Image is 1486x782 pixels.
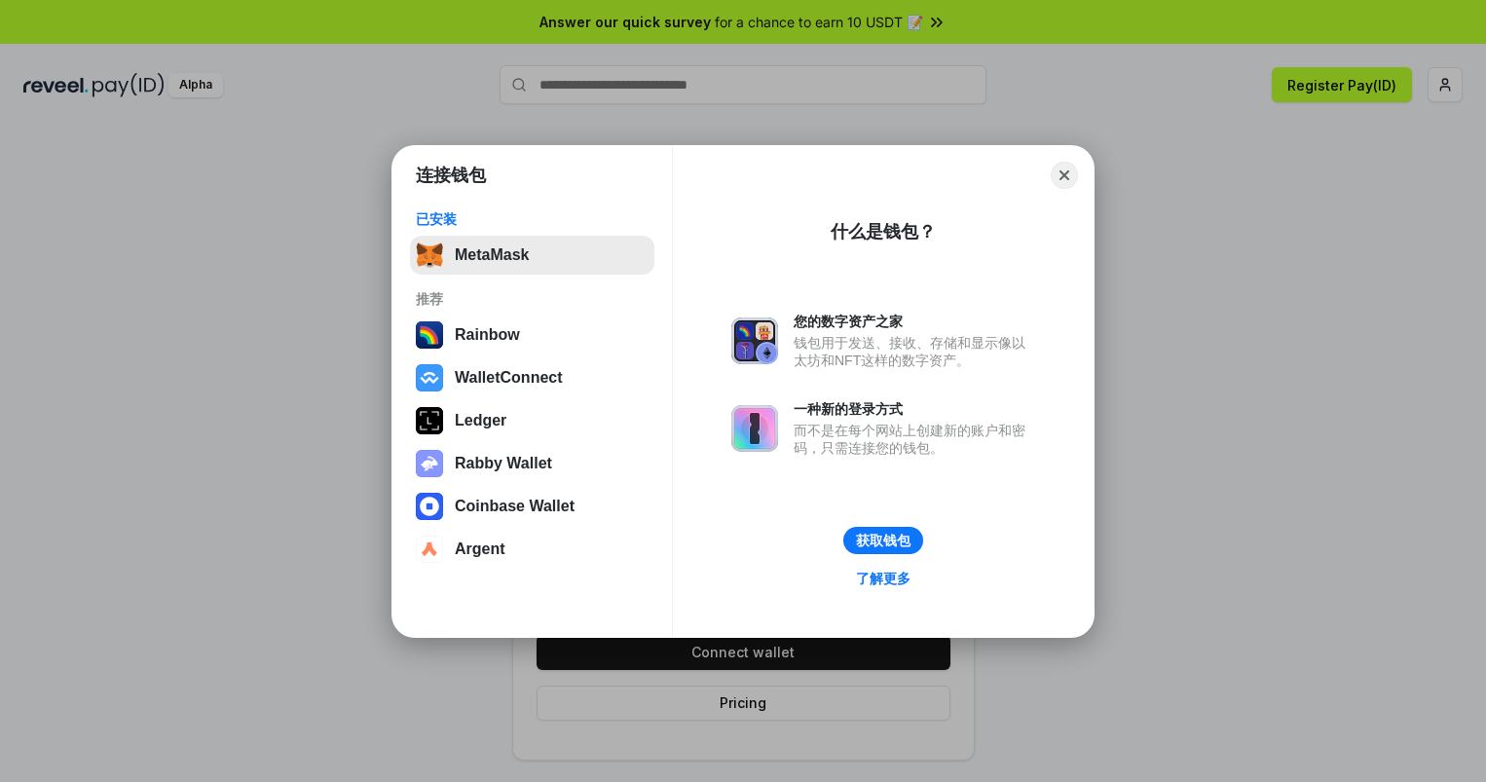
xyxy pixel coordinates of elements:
div: Argent [455,540,505,558]
div: 一种新的登录方式 [794,400,1035,418]
button: MetaMask [410,236,654,275]
button: Ledger [410,401,654,440]
div: 您的数字资产之家 [794,313,1035,330]
button: Close [1051,162,1078,189]
div: 已安装 [416,210,649,228]
div: 钱包用于发送、接收、存储和显示像以太坊和NFT这样的数字资产。 [794,334,1035,369]
img: svg+xml,%3Csvg%20xmlns%3D%22http%3A%2F%2Fwww.w3.org%2F2000%2Fsvg%22%20fill%3D%22none%22%20viewBox... [731,317,778,364]
a: 了解更多 [844,566,922,591]
button: Rainbow [410,316,654,354]
div: Rainbow [455,326,520,344]
button: 获取钱包 [843,527,923,554]
button: Argent [410,530,654,569]
h1: 连接钱包 [416,164,486,187]
img: svg+xml,%3Csvg%20width%3D%2228%22%20height%3D%2228%22%20viewBox%3D%220%200%2028%2028%22%20fill%3D... [416,364,443,391]
button: Rabby Wallet [410,444,654,483]
div: Rabby Wallet [455,455,552,472]
div: 而不是在每个网站上创建新的账户和密码，只需连接您的钱包。 [794,422,1035,457]
div: Ledger [455,412,506,429]
div: Coinbase Wallet [455,498,575,515]
div: MetaMask [455,246,529,264]
button: WalletConnect [410,358,654,397]
img: svg+xml,%3Csvg%20xmlns%3D%22http%3A%2F%2Fwww.w3.org%2F2000%2Fsvg%22%20fill%3D%22none%22%20viewBox... [416,450,443,477]
img: svg+xml,%3Csvg%20fill%3D%22none%22%20height%3D%2233%22%20viewBox%3D%220%200%2035%2033%22%20width%... [416,242,443,269]
img: svg+xml,%3Csvg%20xmlns%3D%22http%3A%2F%2Fwww.w3.org%2F2000%2Fsvg%22%20width%3D%2228%22%20height%3... [416,407,443,434]
div: 获取钱包 [856,532,910,549]
div: WalletConnect [455,369,563,387]
div: 推荐 [416,290,649,308]
img: svg+xml,%3Csvg%20xmlns%3D%22http%3A%2F%2Fwww.w3.org%2F2000%2Fsvg%22%20fill%3D%22none%22%20viewBox... [731,405,778,452]
div: 了解更多 [856,570,910,587]
img: svg+xml,%3Csvg%20width%3D%2228%22%20height%3D%2228%22%20viewBox%3D%220%200%2028%2028%22%20fill%3D... [416,536,443,563]
button: Coinbase Wallet [410,487,654,526]
img: svg+xml,%3Csvg%20width%3D%2228%22%20height%3D%2228%22%20viewBox%3D%220%200%2028%2028%22%20fill%3D... [416,493,443,520]
div: 什么是钱包？ [831,220,936,243]
img: svg+xml,%3Csvg%20width%3D%22120%22%20height%3D%22120%22%20viewBox%3D%220%200%20120%20120%22%20fil... [416,321,443,349]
